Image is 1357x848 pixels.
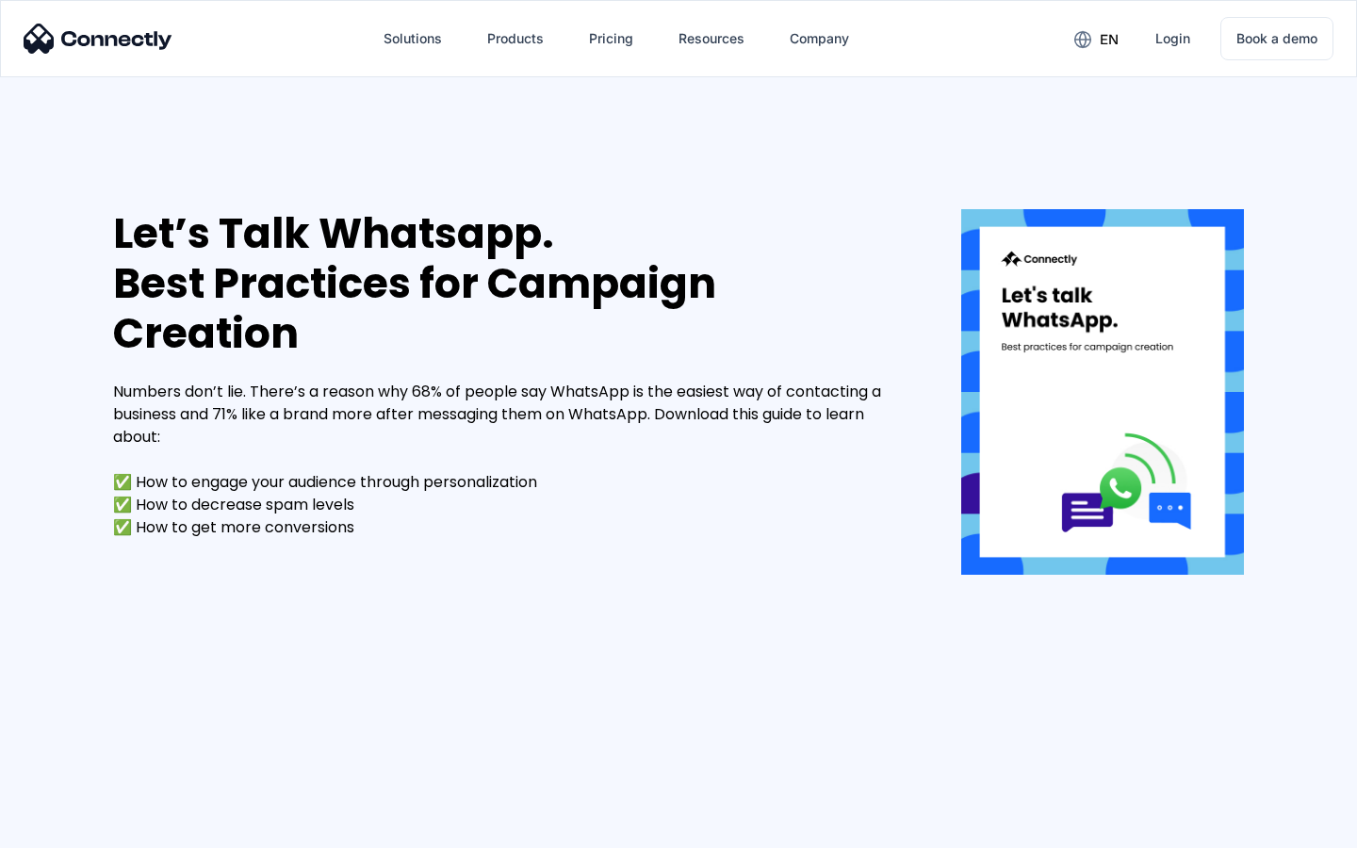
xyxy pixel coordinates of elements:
ul: Language list [38,815,113,841]
a: Pricing [574,16,648,61]
div: en [1059,24,1133,53]
div: Resources [678,25,744,52]
div: Let’s Talk Whatsapp. Best Practices for Campaign Creation [113,209,905,358]
div: Products [472,16,559,61]
div: Solutions [368,16,457,61]
div: Company [790,25,849,52]
div: Pricing [589,25,633,52]
div: Numbers don’t lie. There’s a reason why 68% of people say WhatsApp is the easiest way of contacti... [113,381,905,539]
div: Resources [663,16,760,61]
div: Solutions [384,25,442,52]
a: Book a demo [1220,17,1333,60]
a: Login [1140,16,1205,61]
aside: Language selected: English [19,815,113,841]
div: Login [1155,25,1190,52]
img: Connectly Logo [24,24,172,54]
div: en [1100,26,1119,53]
div: Products [487,25,544,52]
div: Company [775,16,864,61]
